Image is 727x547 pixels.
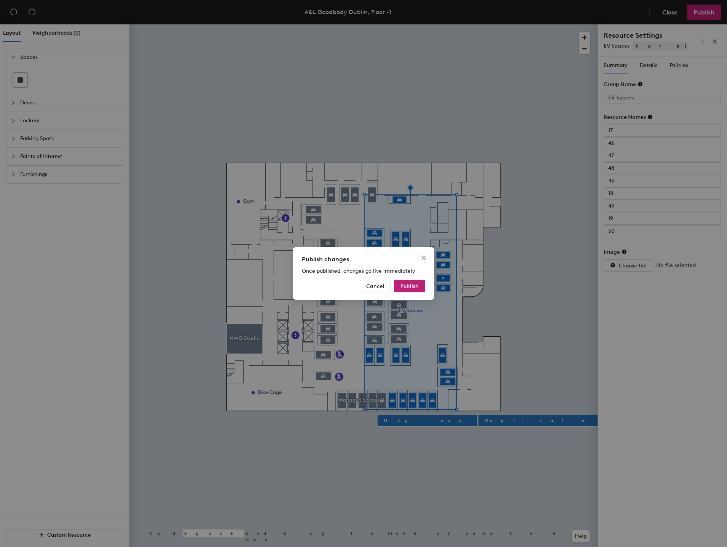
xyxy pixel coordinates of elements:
span: Publish [400,283,419,289]
button: Close [418,252,430,264]
span: close [421,255,427,261]
span: Cancel [366,283,384,289]
span: Close [418,255,430,261]
button: Publish [394,280,425,292]
div: Publish changes [302,255,425,264]
span: Once published, changes go live immediately [302,268,415,274]
button: Cancel [360,280,391,292]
